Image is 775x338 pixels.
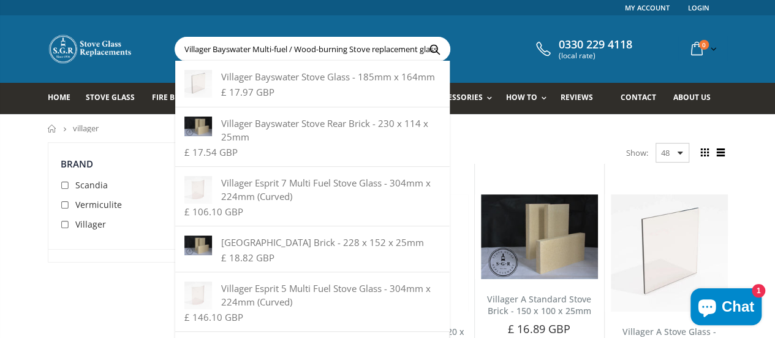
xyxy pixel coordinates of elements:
[75,218,106,230] span: Villager
[73,123,99,134] span: villager
[481,194,598,279] img: Villager A Standard Stove Brick
[611,194,728,312] img: Villager A replacement stove glass
[175,37,587,61] input: Search your stove brand...
[506,83,553,114] a: How To
[626,143,648,163] span: Show:
[184,236,440,249] div: [GEOGRAPHIC_DATA] Brick - 228 x 152 x 25mm
[433,92,482,102] span: Accessories
[184,70,440,83] div: Villager Bayswater Stove Glass - 185mm x 164mm
[698,146,712,159] span: Grid view
[506,92,537,102] span: How To
[673,83,719,114] a: About us
[673,92,710,102] span: About us
[48,125,57,133] a: Home
[48,92,70,102] span: Home
[686,37,719,61] a: 0
[487,293,591,317] a: Villager A Standard Stove Brick - 150 x 100 x 25mm
[152,83,205,114] a: Fire Bricks
[48,34,134,64] img: Stove Glass Replacement
[48,83,80,114] a: Home
[86,92,135,102] span: Stove Glass
[152,92,196,102] span: Fire Bricks
[184,205,243,218] span: £ 106.10 GBP
[184,146,238,158] span: £ 17.54 GBP
[559,38,632,52] span: 0330 229 4118
[421,37,448,61] button: Search
[433,83,497,114] a: Accessories
[221,252,274,264] span: £ 18.82 GBP
[61,158,94,170] span: Brand
[561,92,593,102] span: Reviews
[620,92,656,102] span: Contact
[699,40,709,50] span: 0
[714,146,728,159] span: List view
[184,117,440,144] div: Villager Bayswater Stove Rear Brick - 230 x 114 x 25mm
[508,321,570,336] span: £ 16.89 GBP
[620,83,665,114] a: Contact
[561,83,602,114] a: Reviews
[559,52,632,60] span: (local rate)
[75,179,108,191] span: Scandia
[75,199,122,210] span: Vermiculite
[184,282,440,309] div: Villager Esprit 5 Multi Fuel Stove Glass - 304mm x 224mm (Curved)
[184,176,440,203] div: Villager Esprit 7 Multi Fuel Stove Glass - 304mm x 224mm (Curved)
[86,83,144,114] a: Stove Glass
[687,288,765,328] inbox-online-store-chat: Shopify online store chat
[221,86,274,98] span: £ 17.97 GBP
[184,311,243,323] span: £ 146.10 GBP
